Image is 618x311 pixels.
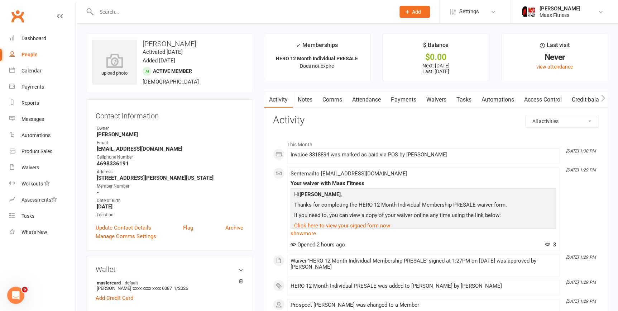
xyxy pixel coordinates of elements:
[21,197,57,203] div: Assessments
[291,170,407,177] span: Sent email to [EMAIL_ADDRESS][DOMAIN_NAME]
[412,9,421,15] span: Add
[21,181,43,187] div: Workouts
[291,283,556,289] div: HERO 12 Month Individual PRESALE was added to [PERSON_NAME] by [PERSON_NAME]
[522,5,536,19] img: thumb_image1759205071.png
[566,255,596,260] i: [DATE] 1:29 PM
[566,149,596,154] i: [DATE] 1:30 PM
[153,68,192,74] span: Active member
[97,125,243,132] div: Owner
[273,137,599,149] li: This Month
[97,154,243,161] div: Cellphone Number
[566,299,596,304] i: [DATE] 1:29 PM
[9,79,76,95] a: Payments
[540,12,580,18] div: Maax Fitness
[21,68,42,74] div: Calendar
[21,116,44,122] div: Messages
[97,189,243,195] strong: -
[21,213,34,219] div: Tasks
[97,197,243,204] div: Date of Birth
[294,222,390,229] a: Click here to view your signed form now
[21,132,51,138] div: Automations
[293,91,317,108] a: Notes
[21,165,39,170] div: Waivers
[22,287,28,292] span: 6
[97,203,243,210] strong: [DATE]
[566,168,596,173] i: [DATE] 1:29 PM
[451,91,476,108] a: Tasks
[21,100,39,106] div: Reports
[508,53,601,61] div: Never
[291,302,556,308] div: Prospect [PERSON_NAME] was changed to a Member
[225,223,243,232] a: Archive
[296,42,301,49] i: ✓
[276,56,358,61] strong: HERO 12 Month Individual PRESALE
[21,149,52,154] div: Product Sales
[96,109,243,120] h3: Contact information
[143,49,183,55] time: Activated [DATE]
[567,91,613,108] a: Credit balance
[421,91,451,108] a: Waivers
[97,175,243,181] strong: [STREET_ADDRESS][PERSON_NAME][US_STATE]
[92,53,137,77] div: upload photo
[21,229,47,235] div: What's New
[476,91,519,108] a: Automations
[123,280,140,286] span: default
[96,265,243,273] h3: Wallet
[296,41,338,54] div: Memberships
[21,36,46,41] div: Dashboard
[389,63,482,74] p: Next: [DATE] Last: [DATE]
[291,241,345,248] span: Opened 2 hours ago
[97,183,243,190] div: Member Number
[386,91,421,108] a: Payments
[97,280,240,286] strong: mastercard
[399,6,430,18] button: Add
[9,7,27,25] a: Clubworx
[97,169,243,175] div: Address
[291,152,556,158] div: Invoice 3318894 was marked as paid via POS by [PERSON_NAME]
[96,232,156,241] a: Manage Comms Settings
[423,41,449,53] div: $ Balance
[9,111,76,127] a: Messages
[143,79,199,85] span: [DEMOGRAPHIC_DATA]
[21,84,44,90] div: Payments
[9,47,76,63] a: People
[9,176,76,192] a: Workouts
[459,4,479,20] span: Settings
[317,91,347,108] a: Comms
[273,115,599,126] h3: Activity
[174,286,188,291] span: 1/2026
[519,91,567,108] a: Access Control
[264,91,293,108] a: Activity
[96,279,243,292] li: [PERSON_NAME]
[133,286,172,291] span: xxxx xxxx xxxx 0087
[292,201,554,211] p: Thanks for completing the HERO 12 Month Individual Membership PRESALE waiver form.
[300,63,334,69] span: Does not expire
[291,228,556,239] a: show more
[97,140,243,146] div: Email
[94,7,390,17] input: Search...
[291,180,556,187] div: Your waiver with Maax Fitness
[9,127,76,143] a: Automations
[97,212,243,218] div: Location
[292,190,554,201] p: Hi ,
[545,241,556,248] span: 3
[9,30,76,47] a: Dashboard
[97,160,243,167] strong: 4698336191
[183,223,193,232] a: Flag
[540,5,580,12] div: [PERSON_NAME]
[97,131,243,138] strong: [PERSON_NAME]
[143,57,175,64] time: Added [DATE]
[540,41,569,53] div: Last visit
[9,224,76,240] a: What's New
[291,258,556,270] div: Waiver 'HERO 12 Month Individual Membership PRESALE' signed at 1:27PM on [DATE] was approved by [...
[9,95,76,111] a: Reports
[389,53,482,61] div: $0.00
[21,52,38,57] div: People
[96,294,133,302] a: Add Credit Card
[9,208,76,224] a: Tasks
[292,211,554,221] p: If you need to, you can view a copy of your waiver online any time using the link below:
[96,223,151,232] a: Update Contact Details
[9,63,76,79] a: Calendar
[92,40,247,48] h3: [PERSON_NAME]
[7,287,24,304] iframe: Intercom live chat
